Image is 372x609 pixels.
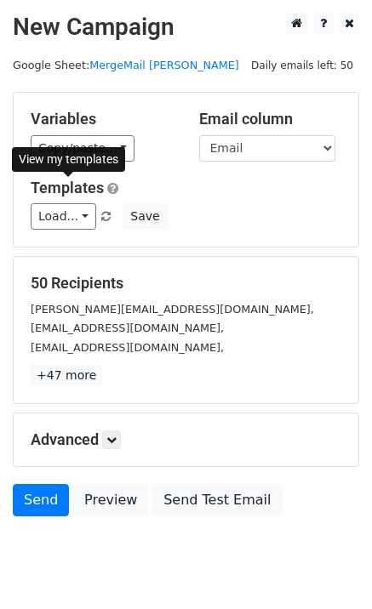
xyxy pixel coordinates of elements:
[13,13,359,42] h2: New Campaign
[89,59,239,71] a: MergeMail [PERSON_NAME]
[245,56,359,75] span: Daily emails left: 50
[123,203,167,230] button: Save
[31,135,134,162] a: Copy/paste...
[12,147,125,172] div: View my templates
[31,274,341,293] h5: 50 Recipients
[31,322,224,334] small: [EMAIL_ADDRESS][DOMAIN_NAME],
[31,179,104,196] a: Templates
[31,341,224,354] small: [EMAIL_ADDRESS][DOMAIN_NAME],
[31,203,96,230] a: Load...
[31,430,341,449] h5: Advanced
[152,484,282,516] a: Send Test Email
[13,59,239,71] small: Google Sheet:
[245,59,359,71] a: Daily emails left: 50
[31,110,174,128] h5: Variables
[31,303,314,316] small: [PERSON_NAME][EMAIL_ADDRESS][DOMAIN_NAME],
[199,110,342,128] h5: Email column
[287,527,372,609] iframe: Chat Widget
[73,484,148,516] a: Preview
[13,484,69,516] a: Send
[31,365,102,386] a: +47 more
